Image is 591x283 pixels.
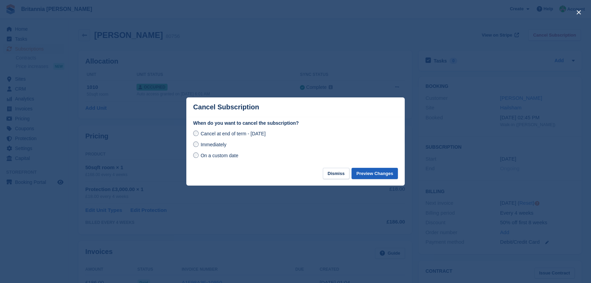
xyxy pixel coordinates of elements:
[193,103,259,111] p: Cancel Subscription
[351,168,398,179] button: Preview Changes
[193,120,398,127] label: When do you want to cancel the subscription?
[193,152,199,158] input: On a custom date
[573,7,584,18] button: close
[323,168,349,179] button: Dismiss
[193,131,199,136] input: Cancel at end of term - [DATE]
[201,131,265,136] span: Cancel at end of term - [DATE]
[201,153,239,158] span: On a custom date
[201,142,226,147] span: Immediately
[193,141,199,147] input: Immediately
